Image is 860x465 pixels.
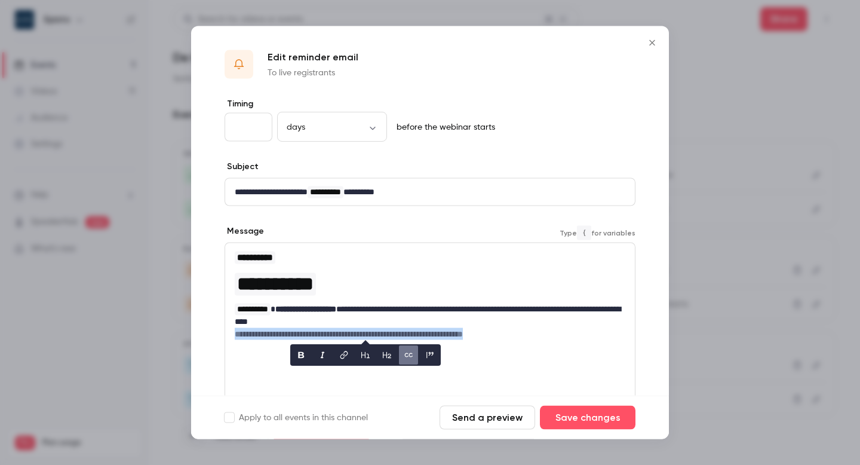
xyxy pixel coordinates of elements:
button: Close [640,31,664,55]
p: To live registrants [268,67,358,79]
div: editor [225,243,635,347]
button: italic [313,345,332,365]
label: Timing [225,98,635,110]
div: days [277,121,387,133]
p: before the webinar starts [392,121,495,133]
button: bold [291,345,311,365]
button: blockquote [420,345,440,365]
code: { [577,225,591,240]
button: Send a preview [440,406,535,430]
span: Type for variables [560,225,635,240]
button: Save changes [540,406,635,430]
label: Apply to all events in this channel [225,412,368,424]
button: link [334,345,354,365]
p: Edit reminder email [268,50,358,65]
div: editor [225,179,635,206]
label: Subject [225,161,259,173]
label: Message [225,225,264,237]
